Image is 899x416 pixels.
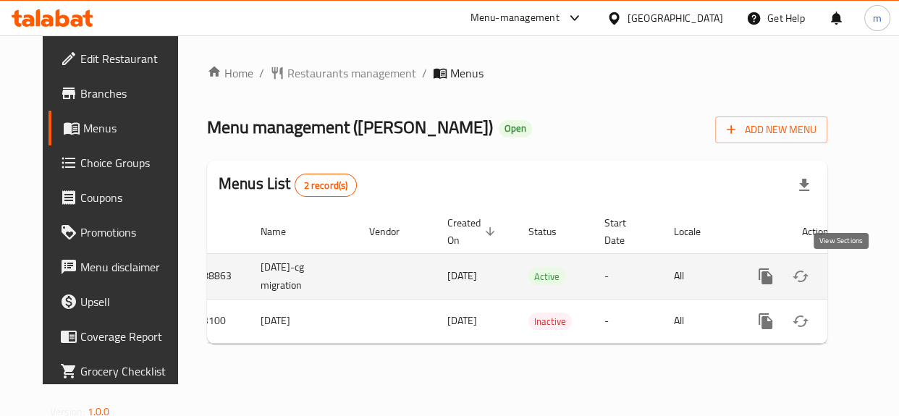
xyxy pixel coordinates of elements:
[450,64,484,82] span: Menus
[470,9,560,27] div: Menu-management
[528,223,575,240] span: Status
[715,116,827,143] button: Add New Menu
[48,145,193,180] a: Choice Groups
[604,214,645,249] span: Start Date
[287,64,416,82] span: Restaurants management
[727,121,816,139] span: Add New Menu
[628,10,723,26] div: [GEOGRAPHIC_DATA]
[295,179,357,192] span: 2 record(s)
[48,76,193,111] a: Branches
[674,223,719,240] span: Locale
[787,168,822,203] div: Export file
[48,180,193,215] a: Coupons
[528,313,572,330] span: Inactive
[80,258,181,276] span: Menu disclaimer
[447,214,499,249] span: Created On
[818,259,853,294] button: Delete menu
[593,299,662,343] td: -
[80,50,181,67] span: Edit Restaurant
[818,304,853,339] button: Delete menu
[499,120,532,137] div: Open
[80,189,181,206] span: Coupons
[180,210,899,344] table: enhanced table
[48,354,193,389] a: Grocery Checklist
[180,299,249,343] td: 173100
[48,41,193,76] a: Edit Restaurant
[447,311,477,330] span: [DATE]
[80,154,181,171] span: Choice Groups
[499,122,532,135] span: Open
[207,64,827,82] nav: breadcrumb
[748,304,783,339] button: more
[83,119,181,137] span: Menus
[593,253,662,299] td: -
[219,173,357,197] h2: Menus List
[48,319,193,354] a: Coverage Report
[783,304,818,339] button: Change Status
[48,250,193,284] a: Menu disclaimer
[207,111,493,143] span: Menu management ( [PERSON_NAME] )
[662,253,737,299] td: All
[249,299,358,343] td: [DATE]
[80,362,181,380] span: Grocery Checklist
[259,64,264,82] li: /
[80,224,181,241] span: Promotions
[783,259,818,294] button: Change Status
[748,259,783,294] button: more
[48,284,193,319] a: Upsell
[270,64,416,82] a: Restaurants management
[422,64,427,82] li: /
[48,111,193,145] a: Menus
[180,253,249,299] td: 1188863
[873,10,882,26] span: m
[369,223,418,240] span: Vendor
[447,266,477,285] span: [DATE]
[80,85,181,102] span: Branches
[48,215,193,250] a: Promotions
[80,293,181,310] span: Upsell
[261,223,305,240] span: Name
[80,328,181,345] span: Coverage Report
[528,268,565,285] span: Active
[662,299,737,343] td: All
[295,174,358,197] div: Total records count
[207,64,253,82] a: Home
[737,210,899,254] th: Actions
[249,253,358,299] td: [DATE]-cg migration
